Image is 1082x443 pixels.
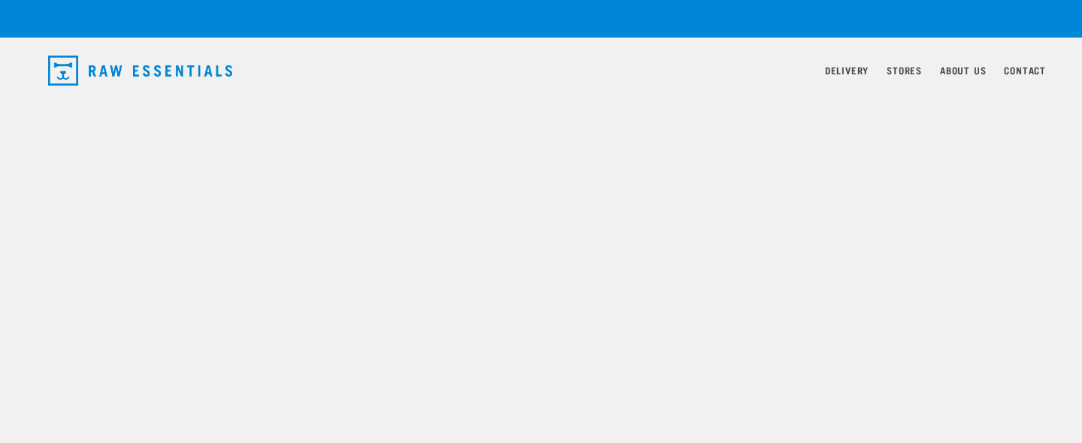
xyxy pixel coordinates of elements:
img: Raw Essentials Logo [48,56,232,86]
a: Contact [1004,68,1046,73]
a: Stores [887,68,922,73]
a: About Us [940,68,986,73]
nav: dropdown navigation [36,50,1046,92]
a: Delivery [825,68,869,73]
